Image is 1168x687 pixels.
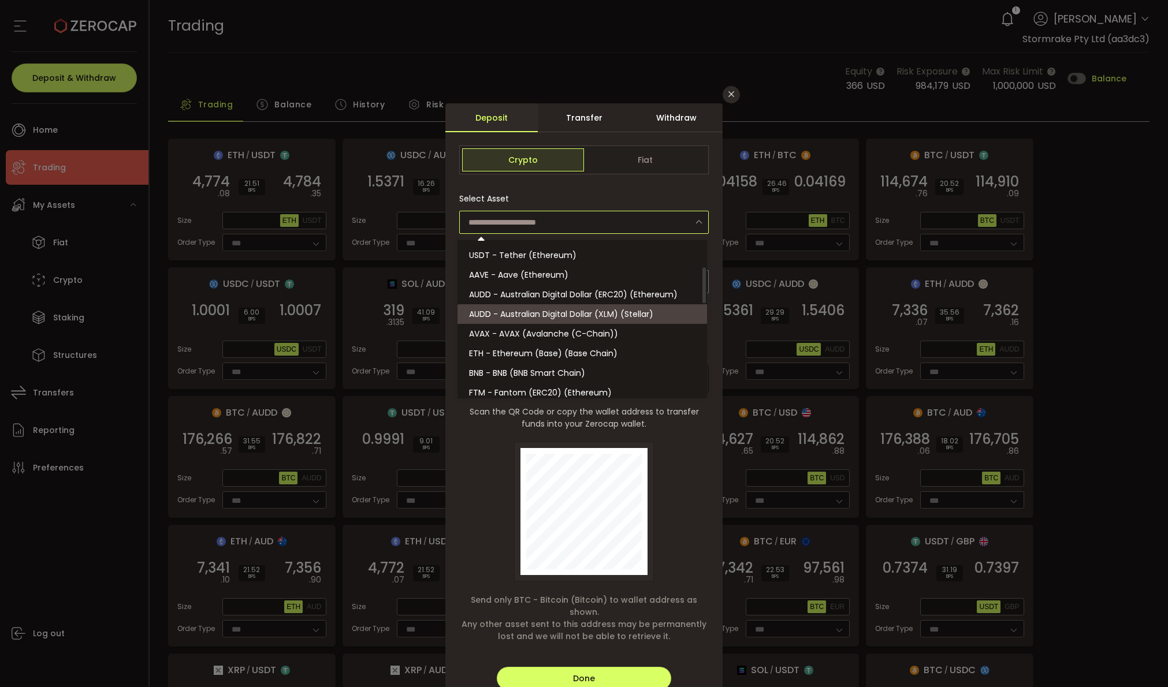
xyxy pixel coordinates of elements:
[723,86,740,103] button: Close
[469,269,568,281] span: AAVE - Aave (Ethereum)
[584,148,706,171] span: Fiat
[538,103,630,132] div: Transfer
[469,387,612,398] span: FTM - Fantom (ERC20) (Ethereum)
[469,328,618,339] span: AVAX - AVAX (Avalanche (C-Chain))
[1110,632,1168,687] iframe: Chat Widget
[469,367,585,379] span: BNB - BNB (BNB Smart Chain)
[573,673,595,684] span: Done
[462,148,584,171] span: Crypto
[459,193,516,204] label: Select Asset
[459,406,709,430] span: Scan the QR Code or copy the wallet address to transfer funds into your Zerocap wallet.
[469,348,618,359] span: ETH - Ethereum (Base) (Base Chain)
[469,308,653,320] span: AUDD - Australian Digital Dollar (XLM) (Stellar)
[459,594,709,618] span: Send only BTC - Bitcoin (Bitcoin) to wallet address as shown.
[469,249,576,261] span: USDT - Tether (Ethereum)
[459,618,709,643] span: Any other asset sent to this address may be permanently lost and we will not be able to retrieve it.
[469,289,678,300] span: AUDD - Australian Digital Dollar (ERC20) (Ethereum)
[630,103,723,132] div: Withdraw
[445,103,538,132] div: Deposit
